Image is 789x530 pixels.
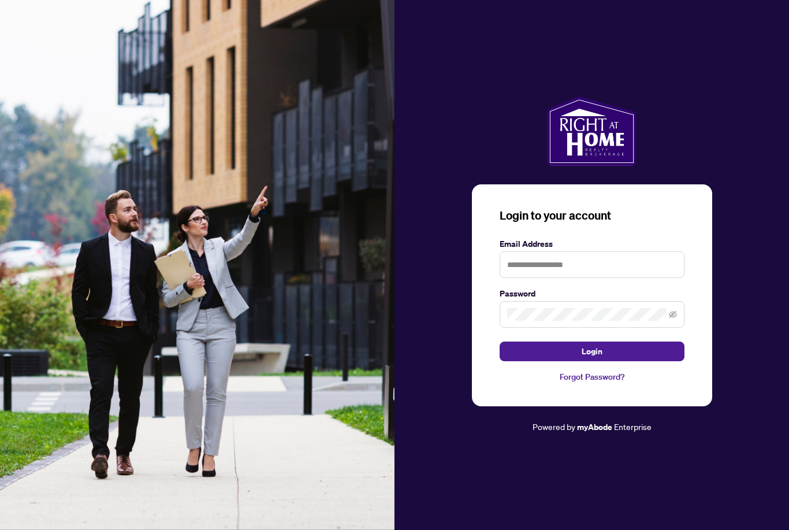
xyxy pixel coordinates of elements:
[500,238,684,250] label: Email Address
[500,342,684,361] button: Login
[533,421,575,432] span: Powered by
[614,421,652,432] span: Enterprise
[669,310,677,318] span: eye-invisible
[500,287,684,300] label: Password
[582,342,602,361] span: Login
[500,207,684,224] h3: Login to your account
[577,421,612,433] a: myAbode
[500,370,684,383] a: Forgot Password?
[547,97,637,166] img: ma-logo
